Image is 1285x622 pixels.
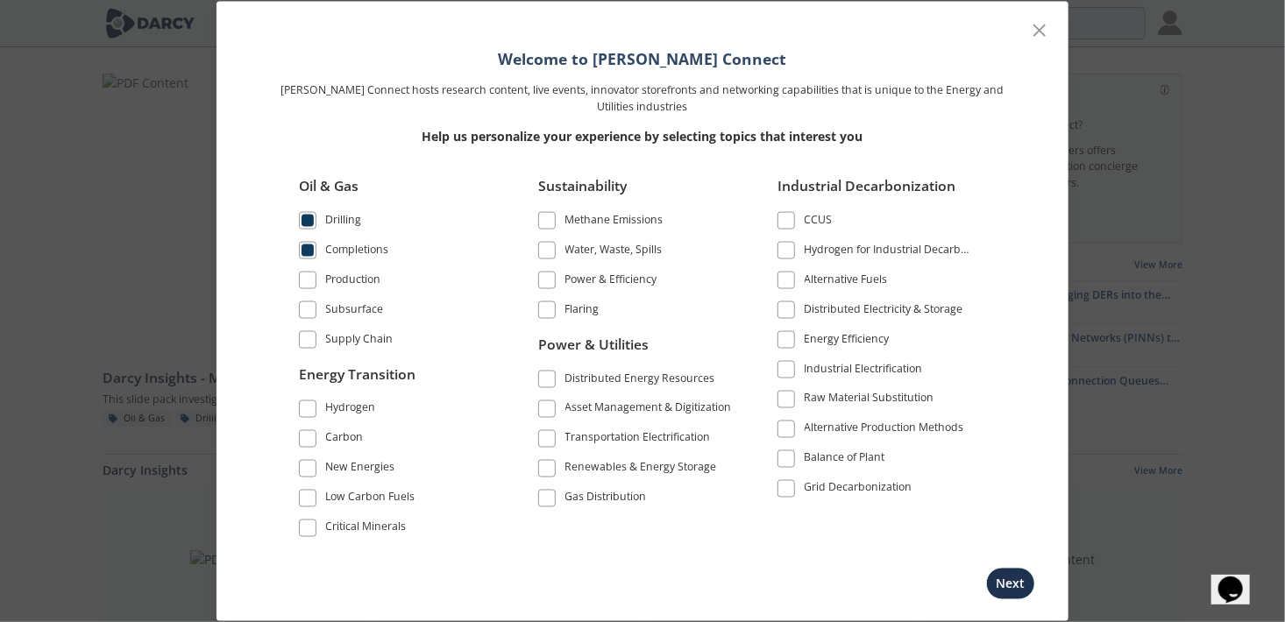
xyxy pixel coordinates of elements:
[538,176,735,209] div: Sustainability
[777,176,974,209] div: Industrial Decarbonization
[805,212,833,233] div: CCUS
[565,459,717,480] div: Renewables & Energy Storage
[274,82,1011,115] p: [PERSON_NAME] Connect hosts research content, live events, innovator storefronts and networking c...
[565,489,647,510] div: Gas Distribution
[326,331,394,352] div: Supply Chain
[326,429,364,450] div: Carbon
[805,480,912,501] div: Grid Decarbonization
[326,399,376,421] div: Hydrogen
[326,301,384,322] div: Subsurface
[565,301,600,322] div: Flaring
[274,127,1011,145] p: Help us personalize your experience by selecting topics that interest you
[299,364,495,397] div: Energy Transition
[565,370,715,391] div: Distributed Energy Resources
[326,459,395,480] div: New Energies
[538,334,735,367] div: Power & Utilities
[805,421,964,442] div: Alternative Production Methods
[326,242,389,263] div: Completions
[805,301,963,322] div: Distributed Electricity & Storage
[565,429,711,450] div: Transportation Electrification
[326,489,415,510] div: Low Carbon Fuels
[805,331,890,352] div: Energy Efficiency
[805,272,888,293] div: Alternative Fuels
[326,272,381,293] div: Production
[299,176,495,209] div: Oil & Gas
[326,212,362,233] div: Drilling
[986,567,1035,599] button: Next
[805,391,934,412] div: Raw Material Substitution
[805,361,923,382] div: Industrial Electrification
[805,450,885,471] div: Balance of Plant
[1211,552,1267,604] iframe: chat widget
[565,399,732,421] div: Asset Management & Digitization
[805,242,975,263] div: Hydrogen for Industrial Decarbonization
[565,272,657,293] div: Power & Efficiency
[565,242,663,263] div: Water, Waste, Spills
[326,519,407,540] div: Critical Minerals
[274,47,1011,70] h1: Welcome to [PERSON_NAME] Connect
[565,212,664,233] div: Methane Emissions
